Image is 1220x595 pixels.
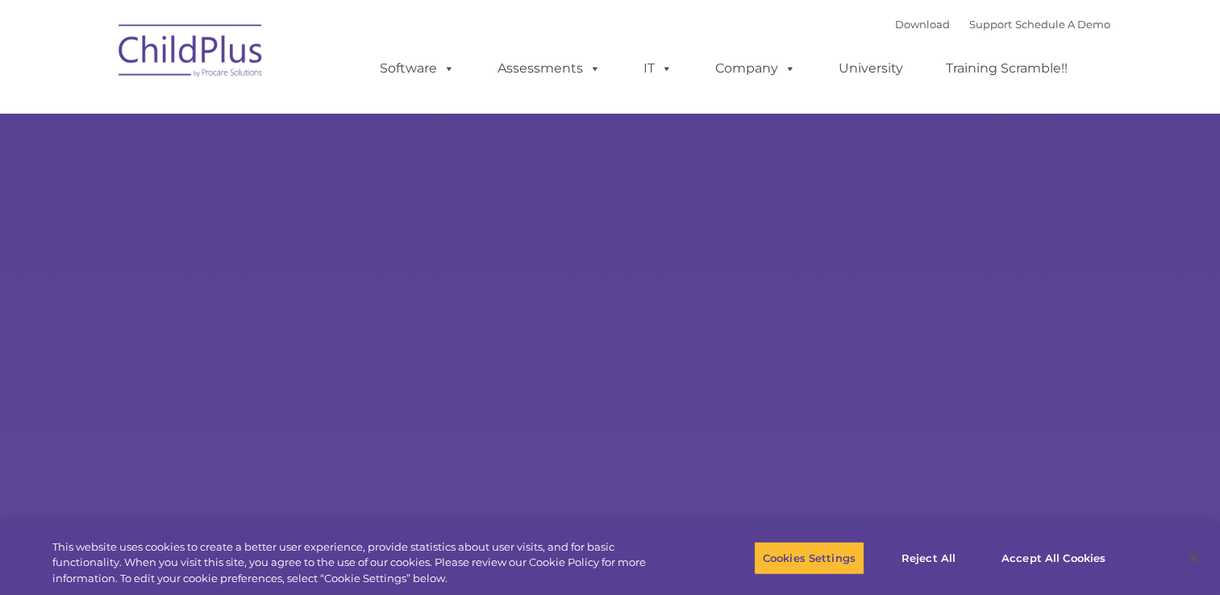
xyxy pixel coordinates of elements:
font: | [895,18,1110,31]
button: Cookies Settings [754,541,864,575]
a: Schedule A Demo [1015,18,1110,31]
a: Software [364,52,471,85]
a: Download [895,18,950,31]
a: Training Scramble!! [930,52,1084,85]
img: ChildPlus by Procare Solutions [110,13,272,94]
a: University [822,52,919,85]
button: Close [1176,540,1212,576]
a: Company [699,52,812,85]
a: Assessments [481,52,617,85]
a: IT [627,52,689,85]
button: Accept All Cookies [993,541,1114,575]
a: Support [969,18,1012,31]
div: This website uses cookies to create a better user experience, provide statistics about user visit... [52,539,671,587]
button: Reject All [878,541,979,575]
